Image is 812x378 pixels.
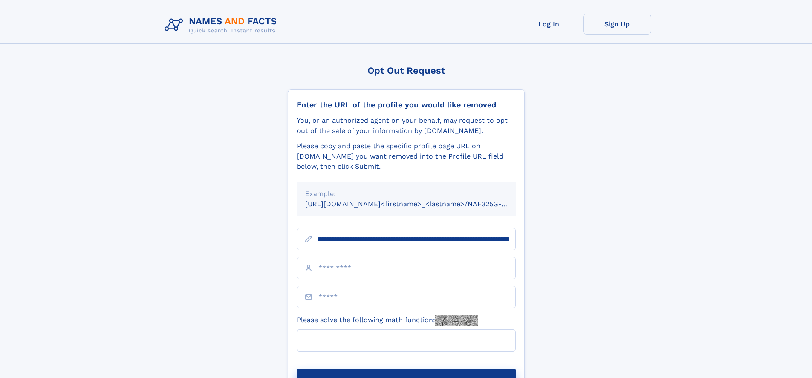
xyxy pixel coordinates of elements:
[583,14,651,35] a: Sign Up
[305,189,507,199] div: Example:
[297,115,516,136] div: You, or an authorized agent on your behalf, may request to opt-out of the sale of your informatio...
[305,200,532,208] small: [URL][DOMAIN_NAME]<firstname>_<lastname>/NAF325G-xxxxxxxx
[297,315,478,326] label: Please solve the following math function:
[288,65,525,76] div: Opt Out Request
[161,14,284,37] img: Logo Names and Facts
[515,14,583,35] a: Log In
[297,100,516,110] div: Enter the URL of the profile you would like removed
[297,141,516,172] div: Please copy and paste the specific profile page URL on [DOMAIN_NAME] you want removed into the Pr...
